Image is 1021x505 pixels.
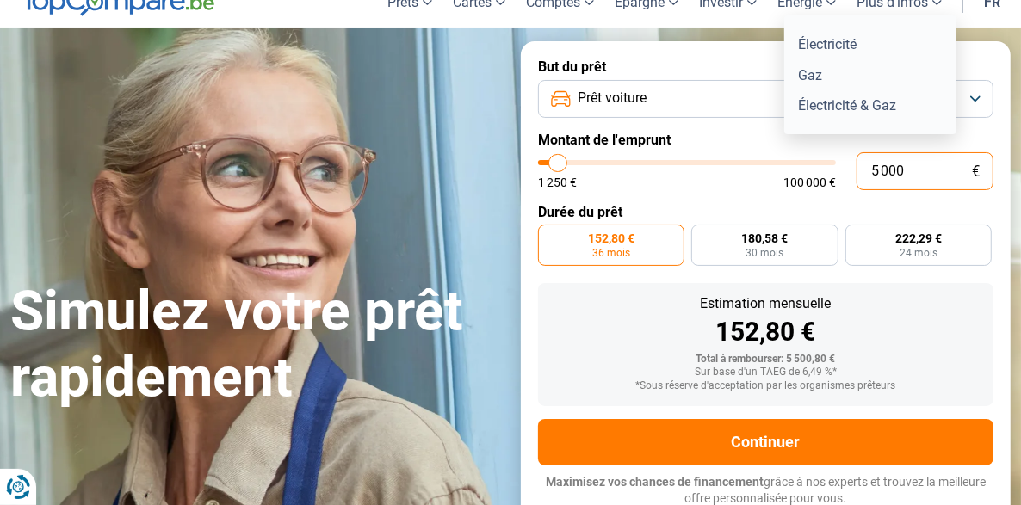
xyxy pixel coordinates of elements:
[552,380,980,392] div: *Sous réserve d'acceptation par les organismes prêteurs
[578,89,647,108] span: Prêt voiture
[10,279,500,411] h1: Simulez votre prêt rapidement
[791,90,950,120] a: Électricité & Gaz
[538,419,993,465] button: Continuer
[538,204,993,220] label: Durée du prêt
[552,297,980,311] div: Estimation mensuelle
[741,232,788,244] span: 180,58 €
[972,164,980,179] span: €
[791,60,950,90] a: Gaz
[538,132,993,148] label: Montant de l'emprunt
[895,232,942,244] span: 222,29 €
[552,319,980,345] div: 152,80 €
[592,248,630,258] span: 36 mois
[588,232,634,244] span: 152,80 €
[552,354,980,366] div: Total à rembourser: 5 500,80 €
[546,475,764,489] span: Maximisez vos chances de financement
[538,80,993,118] button: Prêt voiture
[900,248,937,258] span: 24 mois
[552,366,980,379] div: Sur base d'un TAEG de 6,49 %*
[538,176,577,188] span: 1 250 €
[783,176,836,188] span: 100 000 €
[538,59,993,75] label: But du prêt
[746,248,783,258] span: 30 mois
[791,29,950,59] a: Électricité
